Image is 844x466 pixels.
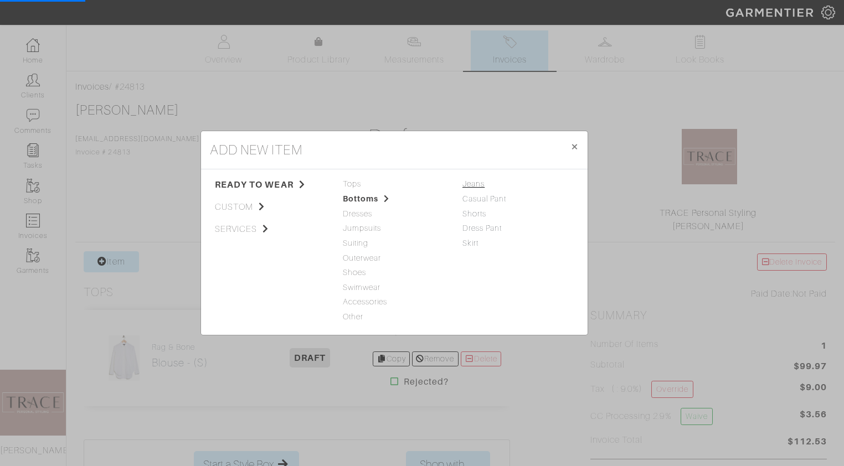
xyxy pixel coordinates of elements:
a: Casual Pant [462,194,507,203]
span: Jumpsuits [343,222,446,235]
a: Skirt [462,239,478,247]
span: custom [215,200,326,214]
span: Swimwear [343,282,446,294]
span: Shoes [343,267,446,279]
a: Jeans [462,179,485,188]
span: Dresses [343,208,446,220]
span: ready to wear [215,178,326,191]
a: Shorts [462,209,486,218]
span: Suiting [343,237,446,250]
span: × [570,139,579,154]
a: Dress Pant [462,224,502,232]
span: Bottoms [343,193,446,205]
span: Accessories [343,296,446,308]
span: Other [343,311,446,323]
span: services [215,222,326,236]
span: Outerwear [343,252,446,265]
span: Tops [343,178,446,190]
h4: add new item [210,140,302,160]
